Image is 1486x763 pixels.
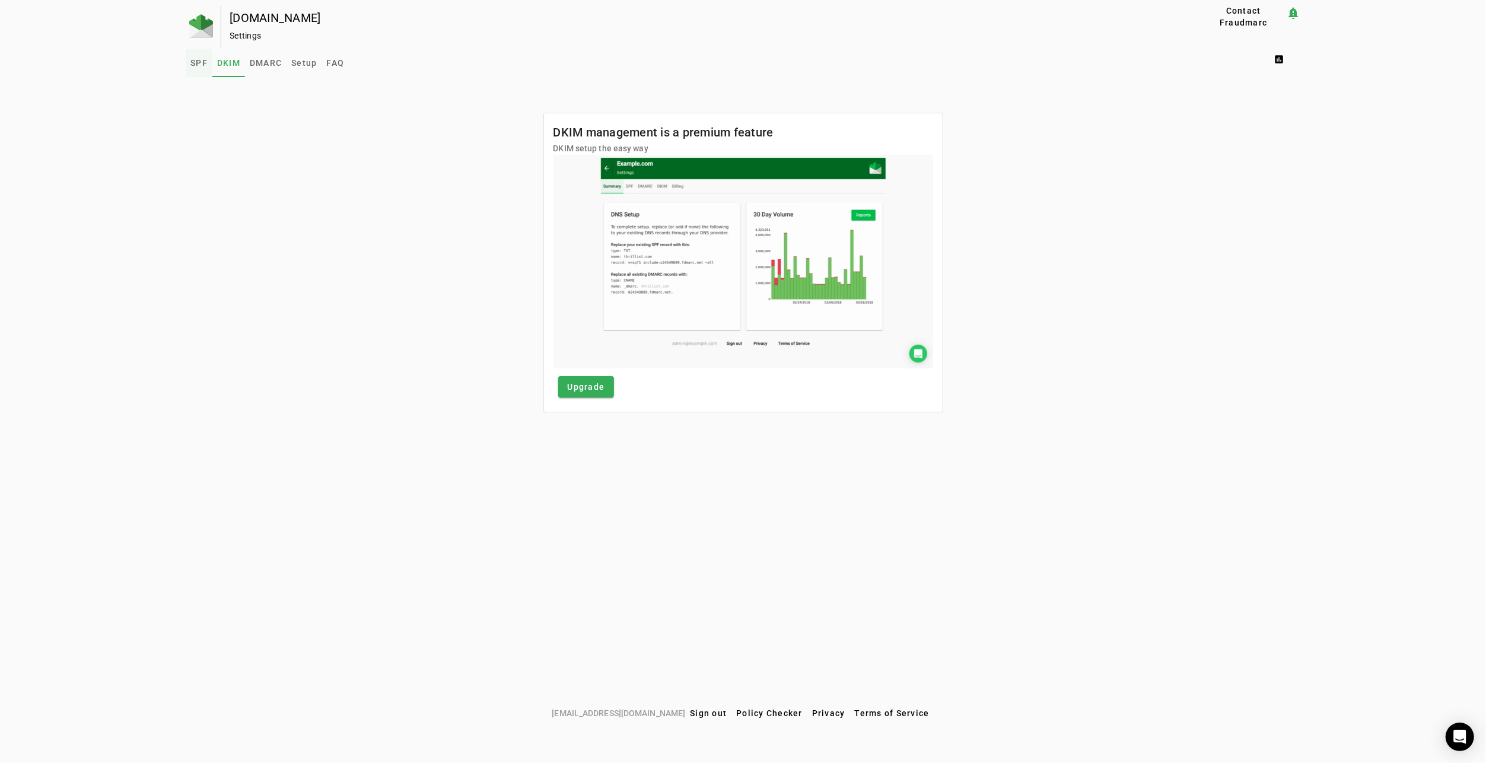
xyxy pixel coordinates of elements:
button: Privacy [807,702,850,724]
span: DMARC [250,59,282,67]
div: [DOMAIN_NAME] [230,12,1163,24]
span: Terms of Service [855,708,930,718]
span: SPF [190,59,208,67]
a: Setup [287,49,322,77]
a: DMARC [245,49,287,77]
button: Upgrade [558,376,615,398]
img: dkim.gif [553,155,933,368]
span: Policy Checker [736,708,803,718]
a: DKIM [212,49,245,77]
span: Contact Fraudmarc [1206,5,1281,28]
span: Sign out [690,708,727,718]
button: Terms of Service [850,702,934,724]
img: Fraudmarc Logo [189,14,213,38]
span: Upgrade [568,381,605,393]
span: FAQ [326,59,344,67]
div: Settings [230,30,1163,42]
button: Sign out [685,702,731,724]
span: Setup [291,59,317,67]
a: SPF [186,49,212,77]
span: Privacy [812,708,845,718]
mat-card-title: DKIM management is a premium feature [553,123,774,142]
span: [EMAIL_ADDRESS][DOMAIN_NAME] [552,707,685,720]
button: Policy Checker [731,702,807,724]
a: FAQ [322,49,349,77]
span: DKIM [217,59,240,67]
mat-icon: notification_important [1286,6,1300,20]
div: Open Intercom Messenger [1446,723,1474,751]
mat-card-subtitle: DKIM setup the easy way [553,142,774,155]
button: Contact Fraudmarc [1201,6,1286,27]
